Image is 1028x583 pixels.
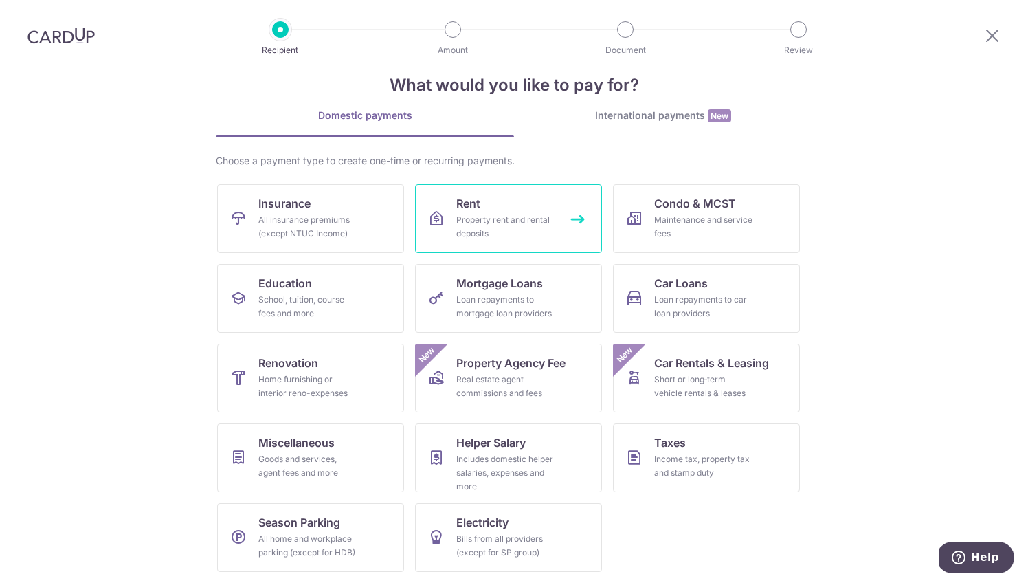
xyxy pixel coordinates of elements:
a: Mortgage LoansLoan repayments to mortgage loan providers [415,264,602,333]
span: New [416,344,438,366]
a: TaxesIncome tax, property tax and stamp duty [613,423,800,492]
span: Car Rentals & Leasing [654,355,769,371]
div: Short or long‑term vehicle rentals & leases [654,373,753,400]
div: Includes domestic helper salaries, expenses and more [456,452,555,494]
span: Car Loans [654,275,708,291]
span: Taxes [654,434,686,451]
span: Renovation [258,355,318,371]
span: Mortgage Loans [456,275,543,291]
div: Choose a payment type to create one-time or recurring payments. [216,154,812,168]
iframe: Opens a widget where you can find more information [939,542,1014,576]
span: Insurance [258,195,311,212]
p: Review [748,43,849,57]
div: Loan repayments to car loan providers [654,293,753,320]
a: Car LoansLoan repayments to car loan providers [613,264,800,333]
span: Electricity [456,514,509,531]
a: RentProperty rent and rental deposits [415,184,602,253]
div: International payments [514,109,812,123]
a: ElectricityBills from all providers (except for SP group) [415,503,602,572]
h4: What would you like to pay for? [216,73,812,98]
span: Miscellaneous [258,434,335,451]
span: Education [258,275,312,291]
div: Property rent and rental deposits [456,213,555,241]
a: Property Agency FeeReal estate agent commissions and feesNew [415,344,602,412]
div: Loan repayments to mortgage loan providers [456,293,555,320]
a: RenovationHome furnishing or interior reno-expenses [217,344,404,412]
div: Bills from all providers (except for SP group) [456,532,555,560]
div: All home and workplace parking (except for HDB) [258,532,357,560]
span: New [614,344,636,366]
img: CardUp [27,27,95,44]
div: Income tax, property tax and stamp duty [654,452,753,480]
span: Helper Salary [456,434,526,451]
div: Goods and services, agent fees and more [258,452,357,480]
a: InsuranceAll insurance premiums (except NTUC Income) [217,184,404,253]
span: Rent [456,195,480,212]
a: Condo & MCSTMaintenance and service fees [613,184,800,253]
div: Home furnishing or interior reno-expenses [258,373,357,400]
p: Amount [402,43,504,57]
a: MiscellaneousGoods and services, agent fees and more [217,423,404,492]
a: EducationSchool, tuition, course fees and more [217,264,404,333]
div: Real estate agent commissions and fees [456,373,555,400]
div: All insurance premiums (except NTUC Income) [258,213,357,241]
span: Property Agency Fee [456,355,566,371]
p: Document [574,43,676,57]
p: Recipient [230,43,331,57]
a: Season ParkingAll home and workplace parking (except for HDB) [217,503,404,572]
div: Maintenance and service fees [654,213,753,241]
span: New [708,109,731,122]
a: Helper SalaryIncludes domestic helper salaries, expenses and more [415,423,602,492]
div: Domestic payments [216,109,514,122]
a: Car Rentals & LeasingShort or long‑term vehicle rentals & leasesNew [613,344,800,412]
div: School, tuition, course fees and more [258,293,357,320]
span: Season Parking [258,514,340,531]
span: Condo & MCST [654,195,736,212]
